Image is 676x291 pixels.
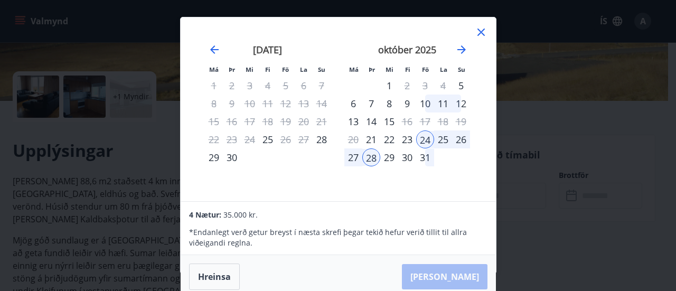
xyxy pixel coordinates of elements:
[452,77,470,95] div: Aðeins innritun í boði
[380,112,398,130] td: Choose miðvikudagur, 15. október 2025 as your check-in date. It’s available.
[386,65,393,73] small: Mi
[277,112,295,130] td: Not available. föstudagur, 19. september 2025
[380,112,398,130] div: 15
[223,130,241,148] td: Not available. þriðjudagur, 23. september 2025
[295,77,313,95] td: Not available. laugardagur, 6. september 2025
[241,95,259,112] td: Not available. miðvikudagur, 10. september 2025
[259,130,277,148] td: Choose fimmtudagur, 25. september 2025 as your check-in date. It’s available.
[344,95,362,112] div: 6
[318,65,325,73] small: Su
[223,112,241,130] td: Not available. þriðjudagur, 16. september 2025
[380,148,398,166] td: Choose miðvikudagur, 29. október 2025 as your check-in date. It’s available.
[277,77,295,95] td: Not available. föstudagur, 5. september 2025
[362,95,380,112] div: 7
[398,95,416,112] div: 9
[380,95,398,112] div: 8
[295,112,313,130] td: Not available. laugardagur, 20. september 2025
[416,112,434,130] td: Not available. föstudagur, 17. október 2025
[205,148,223,166] td: Choose mánudagur, 29. september 2025 as your check-in date. It’s available.
[416,95,434,112] td: Choose föstudagur, 10. október 2025 as your check-in date. It’s available.
[416,95,434,112] div: 10
[440,65,447,73] small: La
[452,112,470,130] td: Not available. sunnudagur, 19. október 2025
[277,95,295,112] td: Not available. föstudagur, 12. september 2025
[313,130,331,148] div: Aðeins innritun í boði
[205,95,223,112] td: Not available. mánudagur, 8. september 2025
[313,112,331,130] td: Not available. sunnudagur, 21. september 2025
[313,77,331,95] td: Not available. sunnudagur, 7. september 2025
[380,77,398,95] td: Choose miðvikudagur, 1. október 2025 as your check-in date. It’s available.
[362,130,380,148] div: Aðeins innritun í boði
[223,148,241,166] td: Choose þriðjudagur, 30. september 2025 as your check-in date. It’s available.
[193,30,483,190] div: Calendar
[241,112,259,130] td: Not available. miðvikudagur, 17. september 2025
[362,95,380,112] td: Choose þriðjudagur, 7. október 2025 as your check-in date. It’s available.
[223,148,241,166] div: 30
[282,65,289,73] small: Fö
[241,77,259,95] td: Not available. miðvikudagur, 3. september 2025
[380,95,398,112] td: Choose miðvikudagur, 8. október 2025 as your check-in date. It’s available.
[362,148,380,166] td: Selected as end date. þriðjudagur, 28. október 2025
[344,112,362,130] td: Choose mánudagur, 13. október 2025 as your check-in date. It’s available.
[452,130,470,148] td: Selected. sunnudagur, 26. október 2025
[241,130,259,148] td: Not available. miðvikudagur, 24. september 2025
[344,148,362,166] td: Selected. mánudagur, 27. október 2025
[313,95,331,112] td: Not available. sunnudagur, 14. september 2025
[277,130,295,148] div: Aðeins útritun í boði
[434,95,452,112] td: Choose laugardagur, 11. október 2025 as your check-in date. It’s available.
[223,210,258,220] span: 35.000 kr.
[380,130,398,148] div: 22
[205,148,223,166] div: 29
[380,130,398,148] td: Choose miðvikudagur, 22. október 2025 as your check-in date. It’s available.
[398,77,416,95] div: Aðeins útritun í boði
[398,112,416,130] td: Choose fimmtudagur, 16. október 2025 as your check-in date. It’s available.
[416,130,434,148] td: Selected as start date. föstudagur, 24. október 2025
[398,148,416,166] td: Choose fimmtudagur, 30. október 2025 as your check-in date. It’s available.
[416,148,434,166] div: 31
[295,95,313,112] td: Not available. laugardagur, 13. september 2025
[344,130,362,148] td: Not available. mánudagur, 20. október 2025
[455,43,468,56] div: Move forward to switch to the next month.
[434,95,452,112] div: 11
[259,112,277,130] td: Not available. fimmtudagur, 18. september 2025
[300,65,307,73] small: La
[398,112,416,130] div: Aðeins útritun í boði
[259,130,277,148] div: Aðeins innritun í boði
[434,130,452,148] div: 25
[398,130,416,148] div: 23
[434,112,452,130] td: Not available. laugardagur, 18. október 2025
[259,95,277,112] td: Not available. fimmtudagur, 11. september 2025
[369,65,375,73] small: Þr
[205,77,223,95] td: Not available. mánudagur, 1. september 2025
[223,77,241,95] td: Not available. þriðjudagur, 2. september 2025
[277,130,295,148] td: Choose föstudagur, 26. september 2025 as your check-in date. It’s available.
[246,65,253,73] small: Mi
[452,95,470,112] div: 12
[362,112,380,130] td: Choose þriðjudagur, 14. október 2025 as your check-in date. It’s available.
[189,264,240,290] button: Hreinsa
[189,227,487,248] p: * Endanlegt verð getur breyst í næsta skrefi þegar tekið hefur verið tillit til allra viðeigandi ...
[259,77,277,95] td: Not available. fimmtudagur, 4. september 2025
[344,95,362,112] td: Choose mánudagur, 6. október 2025 as your check-in date. It’s available.
[380,77,398,95] div: 1
[295,130,313,148] td: Not available. laugardagur, 27. september 2025
[223,95,241,112] td: Not available. þriðjudagur, 9. september 2025
[253,43,282,56] strong: [DATE]
[434,130,452,148] td: Selected. laugardagur, 25. október 2025
[362,148,380,166] div: 28
[362,130,380,148] td: Choose þriðjudagur, 21. október 2025 as your check-in date. It’s available.
[344,148,362,166] div: 27
[458,65,465,73] small: Su
[209,65,219,73] small: Má
[344,112,362,130] div: 13
[398,130,416,148] td: Choose fimmtudagur, 23. október 2025 as your check-in date. It’s available.
[205,130,223,148] td: Not available. mánudagur, 22. september 2025
[416,148,434,166] td: Choose föstudagur, 31. október 2025 as your check-in date. It’s available.
[416,77,434,95] td: Not available. föstudagur, 3. október 2025
[265,65,270,73] small: Fi
[405,65,410,73] small: Fi
[380,148,398,166] div: 29
[452,77,470,95] td: Choose sunnudagur, 5. október 2025 as your check-in date. It’s available.
[189,210,221,220] span: 4 Nætur:
[378,43,436,56] strong: október 2025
